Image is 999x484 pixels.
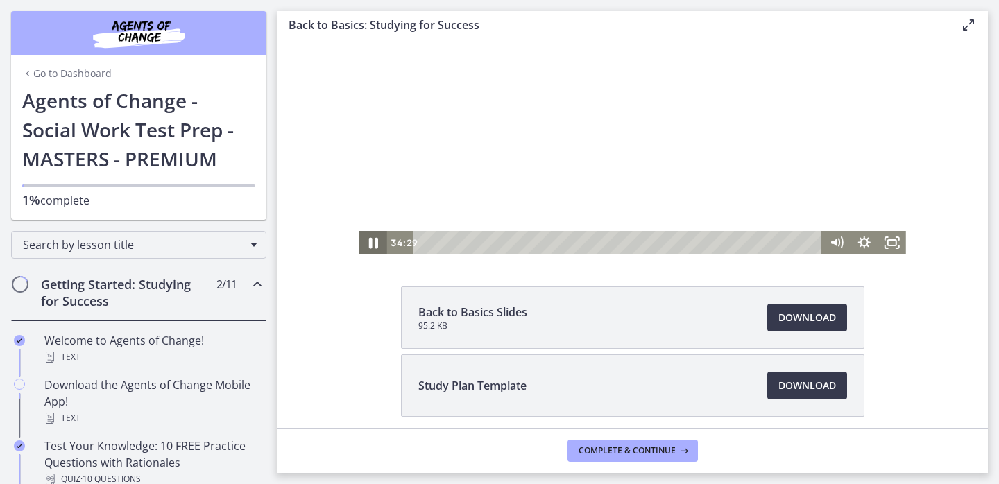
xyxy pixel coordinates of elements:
[44,377,261,426] div: Download the Agents of Change Mobile App!
[23,237,244,252] span: Search by lesson title
[418,304,527,320] span: Back to Basics Slides
[11,231,266,259] div: Search by lesson title
[767,304,847,331] a: Download
[22,67,112,80] a: Go to Dashboard
[41,276,210,309] h2: Getting Started: Studying for Success
[14,335,25,346] i: Completed
[44,349,261,365] div: Text
[567,440,698,462] button: Complete & continue
[44,410,261,426] div: Text
[579,445,676,456] span: Complete & continue
[418,320,527,331] span: 95.2 KB
[44,332,261,365] div: Welcome to Agents of Change!
[778,377,836,394] span: Download
[778,309,836,326] span: Download
[55,17,222,50] img: Agents of Change Social Work Test Prep
[289,17,938,33] h3: Back to Basics: Studying for Success
[22,191,255,209] p: complete
[767,372,847,399] a: Download
[216,276,237,293] span: 2 / 11
[14,440,25,451] i: Completed
[22,191,40,208] span: 1%
[22,86,255,173] h1: Agents of Change - Social Work Test Prep - MASTERS - PREMIUM
[418,377,527,394] span: Study Plan Template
